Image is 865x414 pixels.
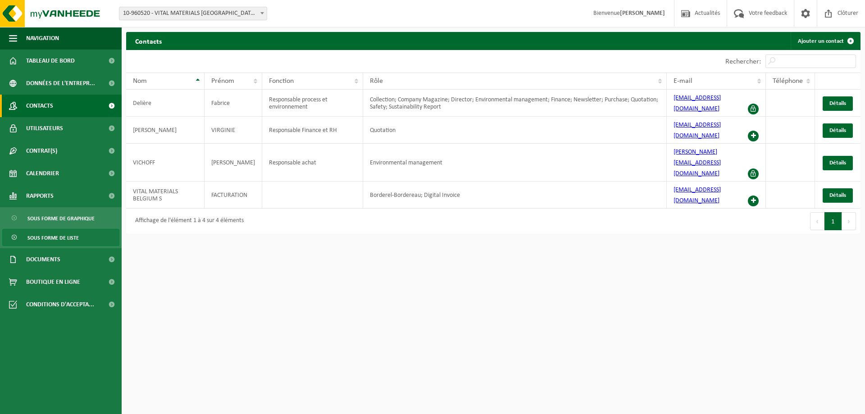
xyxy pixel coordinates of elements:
a: [EMAIL_ADDRESS][DOMAIN_NAME] [674,187,721,204]
td: [PERSON_NAME] [126,117,205,144]
span: Détails [829,127,846,133]
span: Rôle [370,77,383,85]
td: Borderel-Bordereau; Digital Invoice [363,182,667,209]
td: Responsable achat [262,144,363,182]
span: Sous forme de graphique [27,210,95,227]
span: Tableau de bord [26,50,75,72]
span: Navigation [26,27,59,50]
a: Détails [823,188,853,203]
span: Documents [26,248,60,271]
span: Utilisateurs [26,117,63,140]
a: Sous forme de liste [2,229,119,246]
a: Détails [823,156,853,170]
td: Fabrice [205,90,262,117]
span: Boutique en ligne [26,271,80,293]
span: 10-960520 - VITAL MATERIALS BELGIUM S.A. - TILLY [119,7,267,20]
td: Collection; Company Magazine; Director; Environmental management; Finance; Newsletter; Purchase; ... [363,90,667,117]
td: Delière [126,90,205,117]
a: [EMAIL_ADDRESS][DOMAIN_NAME] [674,95,721,112]
a: Sous forme de graphique [2,209,119,227]
td: FACTURATION [205,182,262,209]
td: VITAL MATERIALS BELGIUM S [126,182,205,209]
span: Rapports [26,185,54,207]
span: Calendrier [26,162,59,185]
a: Détails [823,123,853,138]
span: Sous forme de liste [27,229,79,246]
span: Conditions d'accepta... [26,293,94,316]
span: Fonction [269,77,294,85]
a: [EMAIL_ADDRESS][DOMAIN_NAME] [674,122,721,139]
span: Données de l'entrepr... [26,72,95,95]
td: VIRGINIE [205,117,262,144]
button: 1 [824,212,842,230]
button: Next [842,212,856,230]
span: Téléphone [773,77,803,85]
label: Rechercher: [725,58,761,65]
strong: [PERSON_NAME] [620,10,665,17]
a: [PERSON_NAME][EMAIL_ADDRESS][DOMAIN_NAME] [674,149,721,177]
td: [PERSON_NAME] [205,144,262,182]
span: Contacts [26,95,53,117]
a: Ajouter un contact [791,32,860,50]
td: Environmental management [363,144,667,182]
span: Prénom [211,77,234,85]
a: Détails [823,96,853,111]
span: Nom [133,77,147,85]
span: Détails [829,100,846,106]
span: Détails [829,192,846,198]
span: Contrat(s) [26,140,57,162]
td: VICHOFF [126,144,205,182]
td: Responsable process et environnement [262,90,363,117]
td: Responsable Finance et RH [262,117,363,144]
span: Détails [829,160,846,166]
td: Quotation [363,117,667,144]
h2: Contacts [126,32,171,50]
button: Previous [810,212,824,230]
div: Affichage de l'élément 1 à 4 sur 4 éléments [131,213,244,229]
span: E-mail [674,77,692,85]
